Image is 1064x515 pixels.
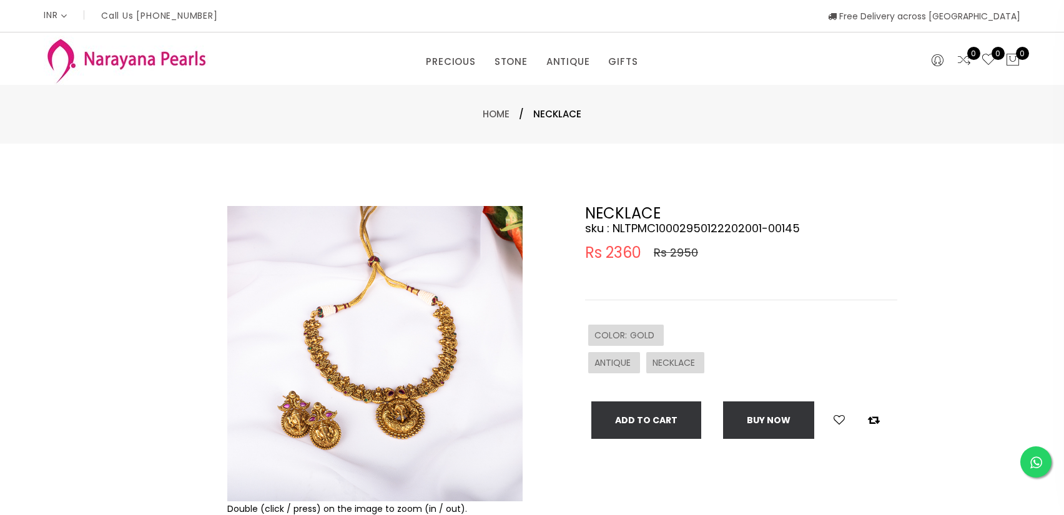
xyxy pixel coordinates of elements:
a: ANTIQUE [546,52,590,71]
span: 0 [992,47,1005,60]
h2: NECKLACE [585,206,897,221]
h4: sku : NLTPMC10002950122202001-00145 [585,221,897,236]
span: Rs 2360 [585,245,641,260]
button: Add To Cart [591,401,701,439]
a: PRECIOUS [426,52,475,71]
a: STONE [495,52,528,71]
span: Rs 2950 [654,245,698,260]
button: 0 [1005,52,1020,69]
span: GOLD [630,329,658,341]
span: NECKLACE [533,107,581,122]
img: Example [227,206,523,501]
a: 0 [981,52,996,69]
span: 0 [1016,47,1029,60]
button: Add to wishlist [830,412,849,428]
span: 0 [967,47,980,60]
span: COLOR : [594,329,630,341]
button: Buy now [723,401,814,439]
span: / [519,107,524,122]
p: Call Us [PHONE_NUMBER] [101,11,218,20]
button: Add to compare [864,412,884,428]
a: Home [483,107,510,120]
span: Free Delivery across [GEOGRAPHIC_DATA] [828,10,1020,22]
span: ANTIQUE [594,356,634,369]
span: NECKLACE [653,356,698,369]
a: 0 [957,52,972,69]
a: GIFTS [608,52,638,71]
